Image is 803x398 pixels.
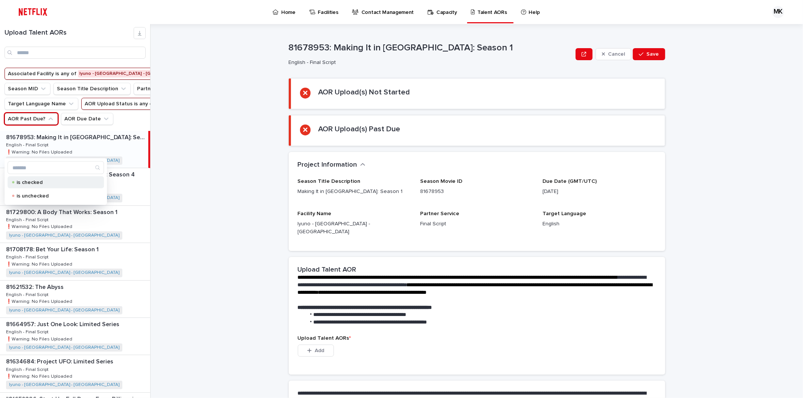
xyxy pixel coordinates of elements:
[298,336,351,341] span: Upload Talent AORs
[5,68,205,80] button: Associated Facility
[6,298,74,304] p: ❗️Warning: No Files Uploaded
[298,220,411,236] p: Iyuno - [GEOGRAPHIC_DATA] - [GEOGRAPHIC_DATA]
[6,216,50,223] p: English - Final Script
[772,6,784,18] div: MK
[134,83,202,95] button: Partner Service Type
[8,161,104,174] div: Search
[9,345,119,350] a: Iyuno - [GEOGRAPHIC_DATA] - [GEOGRAPHIC_DATA]
[6,132,147,141] p: 81678953: Making It in [GEOGRAPHIC_DATA]: Season 1
[6,223,74,229] p: ❗️Warning: No Files Uploaded
[9,270,119,275] a: Iyuno - [GEOGRAPHIC_DATA] - [GEOGRAPHIC_DATA]
[647,52,659,57] span: Save
[596,48,632,60] button: Cancel
[5,98,78,110] button: Target Language Name
[6,328,50,335] p: English - Final Script
[298,266,357,274] h2: Upload Talent AOR
[9,233,119,238] a: Iyuno - [GEOGRAPHIC_DATA] - [GEOGRAPHIC_DATA]
[17,180,92,185] p: is checked
[298,161,366,169] button: Project Information
[420,188,533,196] p: 81678953
[6,148,74,155] p: ❗️Warning: No Files Uploaded
[6,207,119,216] p: 81729800: A Body That Works: Season 1
[318,88,410,97] h2: AOR Upload(s) Not Started
[81,98,197,110] button: AOR Upload Status
[5,47,146,59] input: Search
[8,162,104,174] input: Search
[6,291,50,298] p: English - Final Script
[289,59,570,66] p: English - Final Script
[17,193,92,199] p: is unchecked
[6,141,50,148] p: English - Final Script
[6,357,115,365] p: 81634684: Project UFO: Limited Series
[6,282,65,291] p: 81621532: The Abyss
[420,220,533,228] p: Final Script
[542,220,656,228] p: English
[6,253,50,260] p: English - Final Script
[289,43,573,53] p: 81678953: Making It in [GEOGRAPHIC_DATA]: Season 1
[420,179,462,184] span: Season Movie ID
[542,188,656,196] p: [DATE]
[6,372,74,379] p: ❗️Warning: No Files Uploaded
[633,48,665,60] button: Save
[298,188,411,196] p: Making It in [GEOGRAPHIC_DATA]: Season 1
[6,245,100,253] p: 81708178: Bet Your Life: Season 1
[53,83,131,95] button: Season Title Description
[298,211,332,216] span: Facility Name
[5,113,58,125] button: AOR Past Due?
[6,335,74,342] p: ❗️Warning: No Files Uploaded
[9,308,119,313] a: Iyuno - [GEOGRAPHIC_DATA] - [GEOGRAPHIC_DATA]
[5,83,50,95] button: Season MID
[15,5,51,20] img: ifQbXi3ZQGMSEF7WDB7W
[6,260,74,267] p: ❗️Warning: No Files Uploaded
[542,179,597,184] span: Due Date (GMT/UTC)
[6,366,50,372] p: English - Final Script
[420,211,459,216] span: Partner Service
[315,348,324,353] span: Add
[298,179,361,184] span: Season Title Description
[5,29,134,37] h1: Upload Talent AORs
[298,345,334,357] button: Add
[298,161,357,169] h2: Project Information
[608,52,625,57] span: Cancel
[9,382,119,387] a: Iyuno - [GEOGRAPHIC_DATA] - [GEOGRAPHIC_DATA]
[318,125,400,134] h2: AOR Upload(s) Past Due
[542,211,586,216] span: Target Language
[6,319,121,328] p: 81664957: Just One Look: Limited Series
[61,113,113,125] button: AOR Due Date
